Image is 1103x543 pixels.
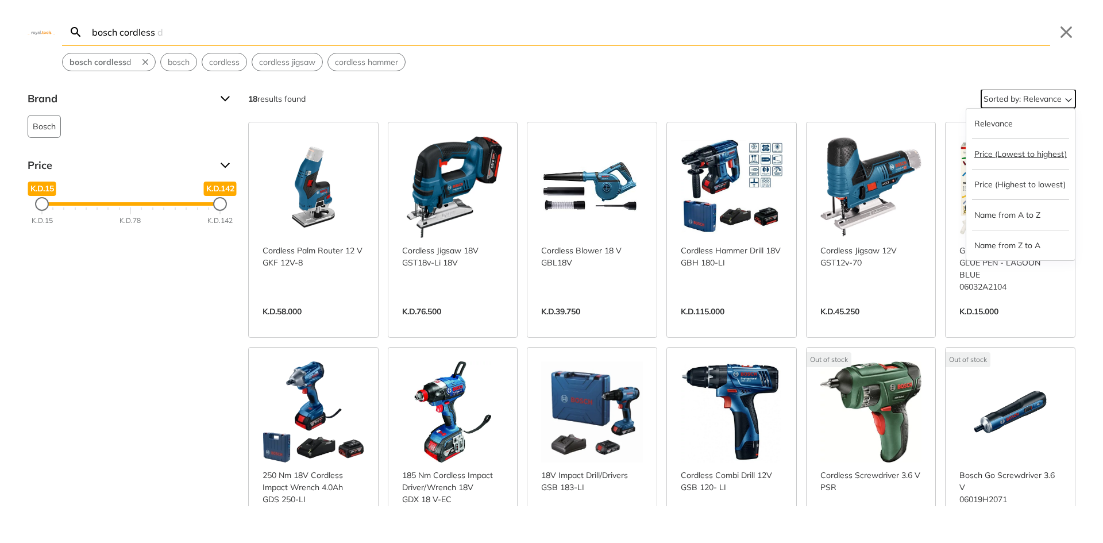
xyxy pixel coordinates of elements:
span: d [70,56,131,68]
button: Select suggestion: cordless [202,53,246,71]
div: Out of stock [946,352,990,367]
button: Sorted by best_price in desc order and label sortby:desc:best_price [972,175,1069,194]
strong: 18 [248,94,257,104]
button: Sorted by title in desc order and label sortby:desc:title [972,236,1069,255]
div: K.D.15 [32,215,53,226]
svg: Remove suggestion: bosch cordless d [140,57,151,67]
div: Suggestion: bosch [160,53,197,71]
span: Price [28,156,211,175]
svg: Search [69,25,83,39]
img: Close [28,29,55,34]
div: Suggestion: cordless [202,53,247,71]
button: Close [1057,23,1075,41]
div: Out of stock [807,352,851,367]
span: cordless [209,56,240,68]
span: Brand [28,90,211,108]
div: K.D.142 [207,215,233,226]
input: Search… [90,18,1050,45]
span: bosch [168,56,190,68]
div: Suggestion: bosch cordless d [62,53,156,71]
button: Sorted by in desc order and label sortby:desc:_score [972,114,1069,133]
button: Select suggestion: cordless jigsaw [252,53,322,71]
button: Select suggestion: cordless hammer [328,53,405,71]
span: cordless jigsaw [259,56,315,68]
div: K.D.78 [119,215,141,226]
div: Suggestion: cordless jigsaw [252,53,323,71]
button: Bosch [28,115,61,138]
span: Relevance [1023,90,1062,108]
div: Minimum Price [35,197,49,211]
button: Sorted by best_price in asc order and label sortby:asc:best_price [972,145,1069,163]
svg: Sort [1062,92,1075,106]
span: Bosch [33,115,56,137]
strong: bosch cordless [70,57,126,67]
span: cordless hammer [335,56,398,68]
button: Sorted by title in asc order and label sortby:asc:title [972,206,1069,224]
div: Maximum Price [213,197,227,211]
div: results found [248,90,306,108]
div: Suggestion: cordless hammer [327,53,406,71]
button: Sorted by:Relevance Sort [981,90,1075,108]
button: Remove suggestion: bosch cordless d [138,53,155,71]
button: Select suggestion: bosch [161,53,196,71]
button: Select suggestion: bosch cordless d [63,53,138,71]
